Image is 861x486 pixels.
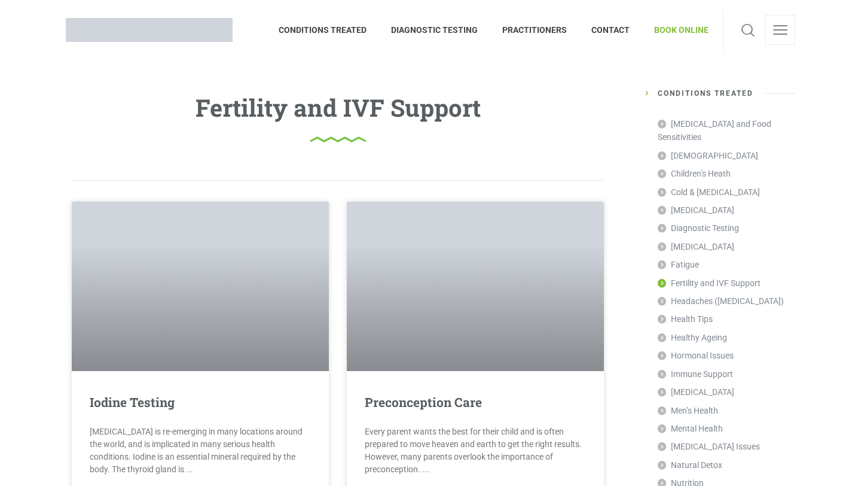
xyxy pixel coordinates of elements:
[365,426,586,476] p: Every parent wants the best for their child and is often prepared to move heaven and earth to get...
[658,347,734,364] a: Hormonal Issues
[658,456,722,474] a: Natural Detox
[658,219,739,237] a: Diagnostic Testing
[658,238,734,256] a: [MEDICAL_DATA]
[90,426,311,476] p: [MEDICAL_DATA] is re-emerging in many locations around the world, and is implicated in many serio...
[642,9,709,51] a: BOOK ONLINE
[658,292,784,310] a: Headaches ([MEDICAL_DATA])
[490,20,579,40] span: PRACTITIONERS
[90,394,175,411] a: Iodine Testing
[658,274,761,292] a: Fertility and IVF Support
[379,9,490,51] a: DIAGNOSTIC TESTING
[66,9,233,51] a: Brisbane Naturopath
[658,147,758,165] a: [DEMOGRAPHIC_DATA]
[66,18,233,42] img: Brisbane Naturopath
[658,256,699,274] a: Fatigue
[658,310,713,328] a: Health Tips
[279,9,379,51] a: CONDITIONS TREATED
[379,20,490,40] span: DIAGNOSTIC TESTING
[72,202,329,372] a: Iodine Testing
[579,20,642,40] span: CONTACT
[658,420,723,438] a: Mental Health
[738,15,758,45] a: Search
[347,202,604,372] a: Preconception Care Naturopath
[642,20,709,40] span: BOOK ONLINE
[658,201,734,219] a: [MEDICAL_DATA]
[579,9,642,51] a: CONTACT
[72,96,604,120] h1: Fertility and IVF Support
[490,9,579,51] a: PRACTITIONERS
[658,115,795,147] a: [MEDICAL_DATA] and Food Sensitivities
[646,90,795,106] h5: Conditions Treated
[658,183,760,201] a: Cold & [MEDICAL_DATA]
[658,438,760,455] a: [MEDICAL_DATA] Issues
[279,20,379,40] span: CONDITIONS TREATED
[658,329,727,347] a: Healthy Ageing
[658,165,731,183] a: Children’s Heath
[658,365,733,383] a: Immune Support
[658,383,734,401] a: [MEDICAL_DATA]
[658,402,718,420] a: Men’s Health
[365,394,482,411] a: Preconception Care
